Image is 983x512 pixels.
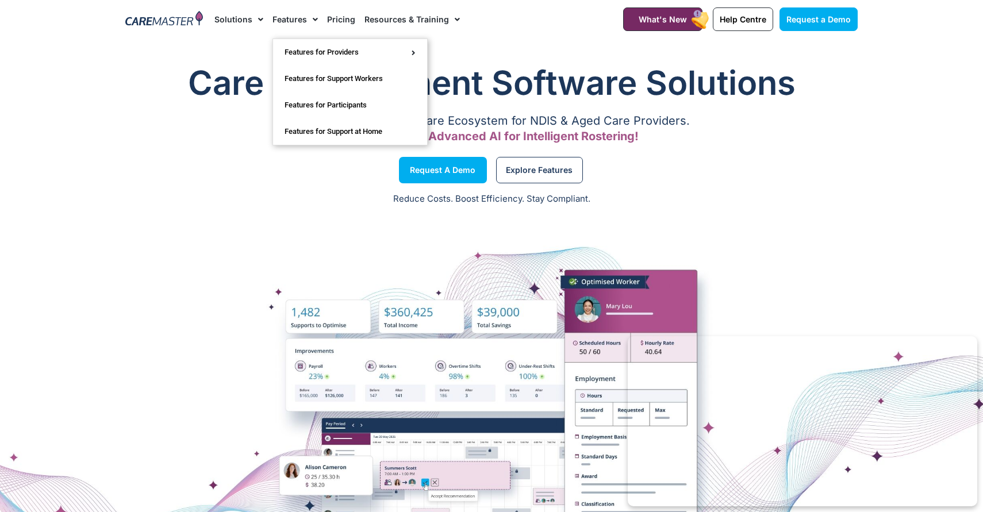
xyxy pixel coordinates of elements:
a: Features for Support at Home [273,118,427,145]
a: What's New [623,7,702,31]
a: Features for Participants [273,92,427,118]
img: CareMaster Logo [125,11,203,28]
p: Reduce Costs. Boost Efficiency. Stay Compliant. [7,193,976,206]
a: Help Centre [713,7,773,31]
span: What's New [639,14,687,24]
span: Now Featuring Advanced AI for Intelligent Rostering! [344,129,639,143]
a: Request a Demo [399,157,487,183]
p: A Comprehensive Software Ecosystem for NDIS & Aged Care Providers. [125,117,858,125]
ul: Features [272,39,428,145]
span: Help Centre [720,14,766,24]
iframe: Popup CTA [628,336,977,506]
a: Features for Support Workers [273,66,427,92]
a: Features for Providers [273,39,427,66]
a: Explore Features [496,157,583,183]
span: Request a Demo [410,167,475,173]
h1: Care Management Software Solutions [125,60,858,106]
span: Request a Demo [786,14,851,24]
span: Explore Features [506,167,573,173]
a: Request a Demo [780,7,858,31]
